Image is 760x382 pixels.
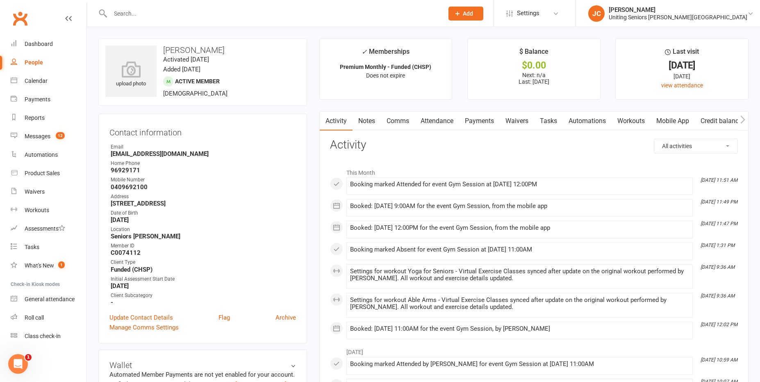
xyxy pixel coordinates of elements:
div: Booked: [DATE] 9:00AM for the event Gym Session, from the mobile app [350,203,689,210]
a: Attendance [415,112,459,130]
div: upload photo [105,61,157,88]
a: Payments [11,90,86,109]
div: Date of Birth [111,209,296,217]
span: [DEMOGRAPHIC_DATA] [163,90,228,97]
span: Active member [175,78,220,85]
a: Waivers [500,112,534,130]
i: [DATE] 9:36 AM [701,264,735,270]
div: Messages [25,133,50,140]
p: Next: n/a Last: [DATE] [475,72,593,85]
i: ✓ [362,48,367,56]
h3: Wallet [109,361,296,370]
div: Workouts [25,207,49,213]
a: Manage Comms Settings [109,323,179,332]
button: Add [448,7,483,21]
a: Tasks [534,112,563,130]
span: Add [463,10,473,17]
div: $0.00 [475,61,593,70]
i: [DATE] 9:36 AM [701,293,735,299]
div: $ Balance [519,46,548,61]
h3: [PERSON_NAME] [105,46,300,55]
div: What's New [25,262,54,269]
i: [DATE] 11:51 AM [701,177,737,183]
a: Tasks [11,238,86,256]
div: Waivers [25,188,45,195]
strong: - [111,299,296,306]
i: [DATE] 12:02 PM [701,322,737,327]
a: Reports [11,109,86,127]
div: Dashboard [25,41,53,47]
div: Location [111,226,296,233]
i: [DATE] 10:59 AM [701,357,737,363]
div: Client Subcategory [111,292,296,300]
h3: Contact information [109,125,296,137]
span: 1 [25,354,32,361]
i: [DATE] 1:31 PM [701,242,735,248]
span: 1 [58,261,65,268]
strong: [DATE] [111,282,296,290]
strong: [DATE] [111,216,296,224]
a: Messages 12 [11,127,86,146]
div: [DATE] [623,72,741,81]
a: Mobile App [651,112,695,130]
a: Notes [353,112,381,130]
div: Mobile Number [111,176,296,184]
div: Settings for workout Yoga for Seniors - Virtual Exercise Classes synced after update on the origi... [350,268,689,282]
div: Initial Assessment Start Date [111,275,296,283]
strong: Premium Monthly - Funded (CHSP) [340,64,431,70]
div: Roll call [25,314,44,321]
a: Archive [275,313,296,323]
div: [PERSON_NAME] [609,6,747,14]
a: Waivers [11,183,86,201]
div: Reports [25,114,45,121]
div: General attendance [25,296,75,302]
div: Address [111,193,296,201]
time: Added [DATE] [163,66,200,73]
div: Member ID [111,242,296,250]
div: Assessments [25,225,65,232]
span: Does not expire [366,72,405,79]
div: Class check-in [25,333,61,339]
a: What's New1 [11,256,86,275]
iframe: Intercom live chat [8,354,28,374]
strong: Seniors [PERSON_NAME] [111,233,296,240]
a: Class kiosk mode [11,327,86,345]
a: People [11,53,86,72]
a: Assessments [11,220,86,238]
i: [DATE] 11:47 PM [701,221,737,226]
div: Booked: [DATE] 12:00PM for the event Gym Session, from the mobile app [350,224,689,231]
div: Booking marked Attended by [PERSON_NAME] for event Gym Session at [DATE] 11:00AM [350,361,689,368]
div: JC [588,5,605,22]
a: Automations [563,112,612,130]
div: Calendar [25,78,48,84]
a: Roll call [11,309,86,327]
a: view attendance [661,82,703,89]
time: Activated [DATE] [163,56,209,63]
div: Automations [25,151,58,158]
a: General attendance kiosk mode [11,290,86,309]
div: Booking marked Absent for event Gym Session at [DATE] 11:00AM [350,246,689,253]
span: 12 [56,132,65,139]
a: Automations [11,146,86,164]
a: Clubworx [10,8,30,29]
a: Credit balance [695,112,748,130]
a: Workouts [11,201,86,220]
div: Uniting Seniors [PERSON_NAME][GEOGRAPHIC_DATA] [609,14,747,21]
div: People [25,59,43,66]
div: Booking marked Attended for event Gym Session at [DATE] 12:00PM [350,181,689,188]
h3: Activity [330,139,738,151]
li: [DATE] [330,343,738,357]
div: Product Sales [25,170,60,176]
strong: C0074112 [111,249,296,256]
div: Payments [25,96,50,103]
div: Tasks [25,244,39,250]
a: Update Contact Details [109,313,173,323]
a: Flag [218,313,230,323]
div: Last visit [665,46,699,61]
strong: [EMAIL_ADDRESS][DOMAIN_NAME] [111,150,296,158]
a: Activity [320,112,353,130]
li: This Month [330,164,738,177]
strong: 0409692100 [111,183,296,191]
i: [DATE] 11:49 PM [701,199,737,205]
strong: 96929171 [111,167,296,174]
